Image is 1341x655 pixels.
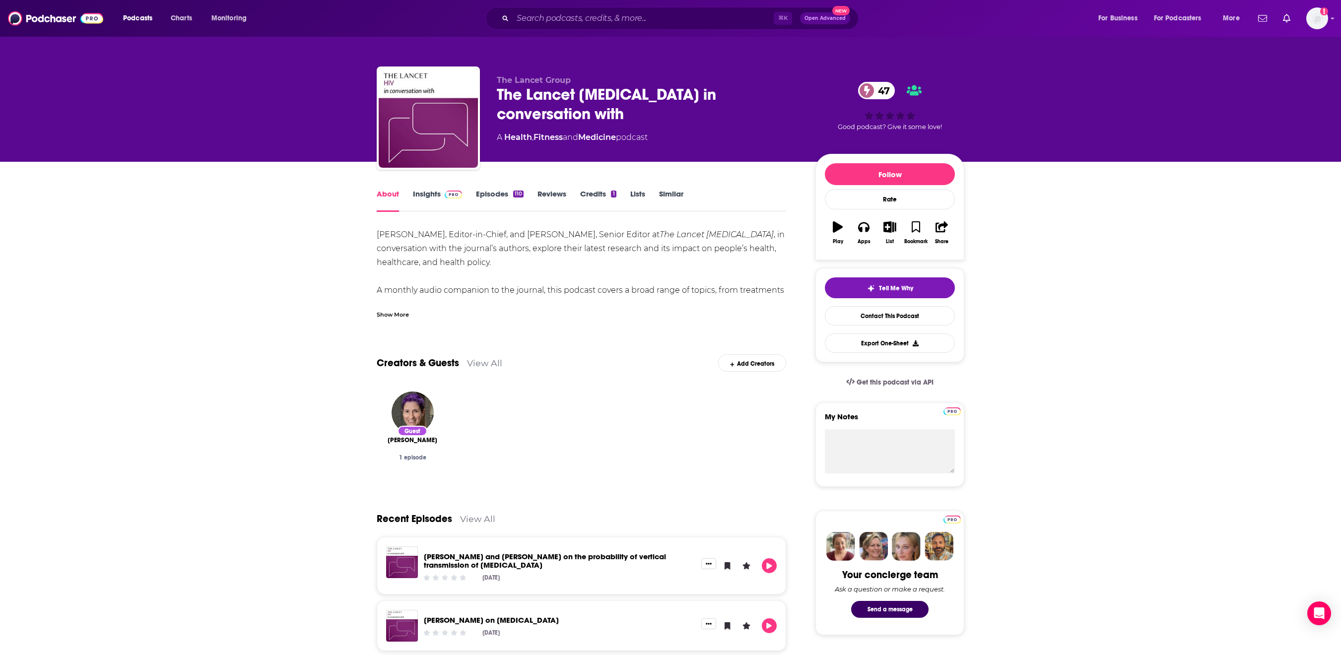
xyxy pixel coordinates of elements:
span: , [532,132,534,142]
img: Julia Marcus [392,392,434,434]
a: Similar [659,189,683,212]
span: New [832,6,850,15]
span: The Lancet Group [497,75,571,85]
div: Bookmark [904,239,928,245]
button: Share [929,215,955,251]
button: Open AdvancedNew [800,12,850,24]
button: Show More Button [701,558,716,569]
a: Maggie Walters and Michelle Bulterys on the probability of vertical transmission of HIV [424,552,666,570]
em: The Lancet [MEDICAL_DATA] [660,230,774,239]
button: open menu [1091,10,1150,26]
span: Monitoring [211,11,247,25]
button: Leave a Rating [739,558,754,573]
a: Pro website [943,514,961,524]
button: open menu [1216,10,1252,26]
div: List [886,239,894,245]
div: Rate [825,189,955,209]
a: Fitness [534,132,563,142]
div: Your concierge team [842,569,938,581]
div: 1 [611,191,616,197]
button: Export One-Sheet [825,333,955,353]
a: Pro website [943,406,961,415]
button: Apps [851,215,876,251]
a: Contact This Podcast [825,306,955,326]
img: Podchaser - Follow, Share and Rate Podcasts [8,9,103,28]
a: View All [467,358,502,368]
svg: Add a profile image [1320,7,1328,15]
div: Community Rating: 0 out of 5 [422,574,468,582]
button: Leave a Rating [739,618,754,633]
div: [PERSON_NAME], Editor-in-Chief, and [PERSON_NAME], Senior Editor at , in conversation with the jo... [377,228,786,339]
div: Play [833,239,843,245]
span: For Business [1098,11,1138,25]
button: Bookmark [903,215,929,251]
img: tell me why sparkle [867,284,875,292]
span: Logged in as caitlinhogge [1306,7,1328,29]
div: Add Creators [718,354,786,372]
img: Barbara Profile [859,532,888,561]
a: Medicine [578,132,616,142]
a: Julia Marcus [388,436,437,444]
div: 47Good podcast? Give it some love! [815,75,964,137]
div: Guest [398,426,427,436]
img: Podchaser Pro [445,191,462,198]
button: tell me why sparkleTell Me Why [825,277,955,298]
span: Get this podcast via API [857,378,934,387]
div: [DATE] [482,629,500,636]
label: My Notes [825,412,955,429]
img: Sydney Profile [826,532,855,561]
span: Charts [171,11,192,25]
a: About [377,189,399,212]
span: Open Advanced [805,16,846,21]
a: View All [460,514,495,524]
img: Jon Profile [925,532,953,561]
div: 1 episode [385,454,440,461]
button: open menu [116,10,165,26]
div: Apps [858,239,871,245]
div: [DATE] [482,574,500,581]
div: Search podcasts, credits, & more... [495,7,868,30]
span: Podcasts [123,11,152,25]
button: Play [825,215,851,251]
a: Show notifications dropdown [1279,10,1294,27]
div: Community Rating: 0 out of 5 [422,629,468,636]
button: Show More Button [701,618,716,629]
span: and [563,132,578,142]
div: Share [935,239,948,245]
button: Show profile menu [1306,7,1328,29]
button: Play [762,558,777,573]
a: Episodes110 [476,189,524,212]
a: Credits1 [580,189,616,212]
span: Tell Me Why [879,284,913,292]
span: 47 [868,82,895,99]
a: Creators & Guests [377,357,459,369]
div: Ask a question or make a request. [835,585,945,593]
a: Get this podcast via API [838,370,941,394]
div: A podcast [497,131,648,143]
button: List [877,215,903,251]
img: Jules Profile [892,532,921,561]
img: Podchaser Pro [943,516,961,524]
button: Bookmark Episode [720,558,735,573]
span: For Podcasters [1154,11,1202,25]
a: Mark Hancock on low back pain [424,615,559,625]
a: Reviews [537,189,566,212]
a: Lists [630,189,645,212]
span: Good podcast? Give it some love! [838,123,942,131]
img: The Lancet HIV in conversation with [379,68,478,168]
a: Health [504,132,532,142]
button: open menu [1147,10,1216,26]
a: InsightsPodchaser Pro [413,189,462,212]
div: 110 [513,191,524,197]
div: Open Intercom Messenger [1307,601,1331,625]
img: Podchaser Pro [943,407,961,415]
button: Bookmark Episode [720,618,735,633]
span: ⌘ K [774,12,792,25]
img: Maggie Walters and Michelle Bulterys on the probability of vertical transmission of HIV [386,546,418,578]
img: Mark Hancock on low back pain [386,610,418,642]
button: Send a message [851,601,929,618]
